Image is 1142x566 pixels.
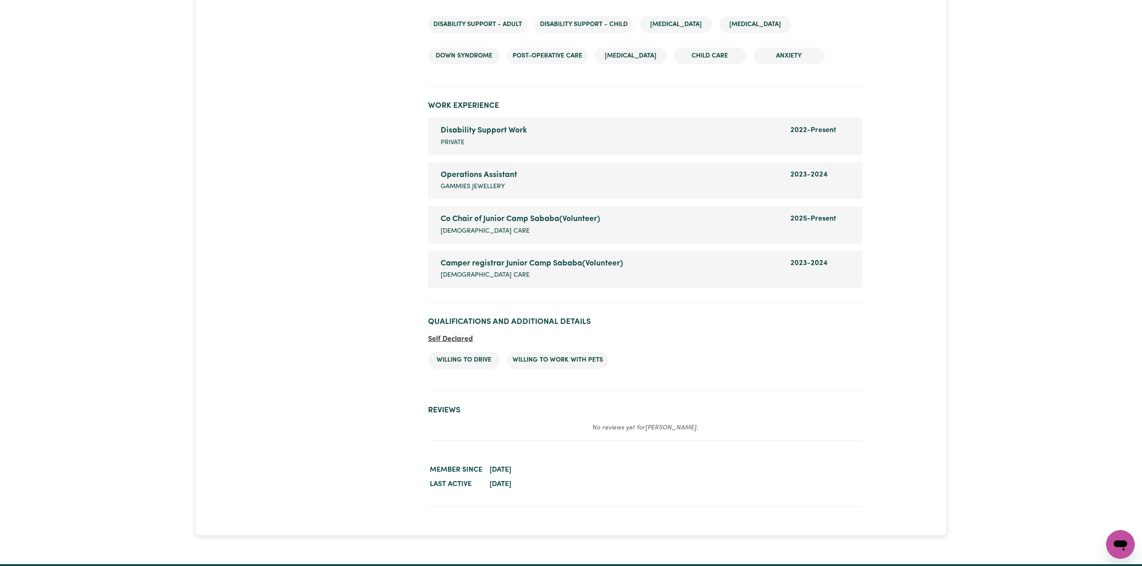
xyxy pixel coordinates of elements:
[790,171,828,178] span: 2023 - 2024
[428,406,862,415] h2: Reviews
[428,336,473,343] span: Self Declared
[441,213,780,225] div: Co Chair of Junior Camp Sababa(Volunteer)
[441,182,505,192] span: Gammies Jewellery
[490,481,511,488] time: [DATE]
[535,16,633,33] li: Disability support - Child
[441,169,780,181] div: Operations Assistant
[428,352,500,369] li: Willing to drive
[428,48,500,65] li: Down syndrome
[441,258,780,270] div: Camper registrar Junior Camp Sababa(Volunteer)
[753,48,825,65] li: Anxiety
[428,477,484,491] dt: Last active
[428,463,484,477] dt: Member since
[507,48,588,65] li: Post-operative care
[790,215,836,222] span: 2025 - Present
[674,48,746,65] li: Child care
[441,138,464,148] span: Private
[441,270,530,280] span: [DEMOGRAPHIC_DATA] Care
[719,16,791,33] li: [MEDICAL_DATA]
[490,466,511,473] time: [DATE]
[1106,530,1135,559] iframe: Button to launch messaging window
[595,48,667,65] li: [MEDICAL_DATA]
[441,125,780,137] div: Disability Support Work
[507,352,608,369] li: Willing to work with pets
[790,127,836,134] span: 2022 - Present
[428,317,862,327] h2: Qualifications and Additional Details
[592,424,698,431] em: No reviews yet for [PERSON_NAME] .
[428,101,862,111] h2: Work Experience
[790,260,828,267] span: 2023 - 2024
[640,16,712,33] li: [MEDICAL_DATA]
[428,16,527,33] li: Disability support - Adult
[441,226,530,236] span: [DEMOGRAPHIC_DATA] Care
